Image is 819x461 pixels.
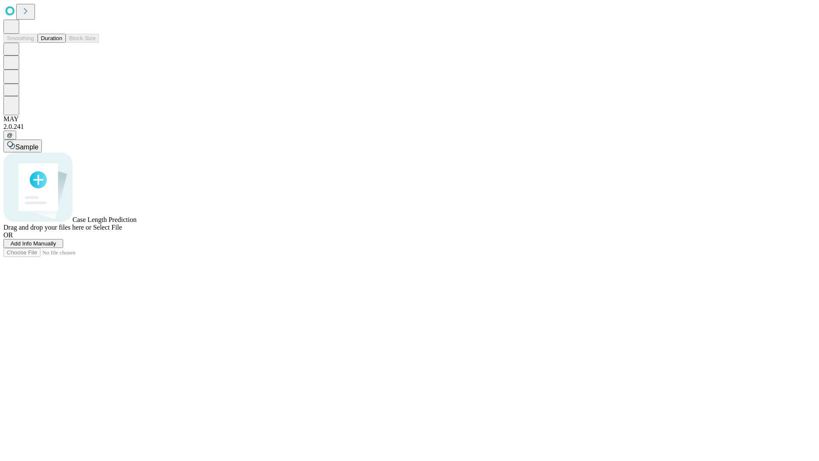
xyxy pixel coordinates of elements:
[3,131,16,140] button: @
[15,143,38,151] span: Sample
[3,115,816,123] div: MAY
[3,123,816,131] div: 2.0.241
[3,224,91,231] span: Drag and drop your files here or
[11,240,56,247] span: Add Info Manually
[93,224,122,231] span: Select File
[3,140,42,152] button: Sample
[3,34,38,43] button: Smoothing
[38,34,66,43] button: Duration
[3,239,63,248] button: Add Info Manually
[66,34,99,43] button: Block Size
[3,231,13,239] span: OR
[7,132,13,138] span: @
[73,216,136,223] span: Case Length Prediction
